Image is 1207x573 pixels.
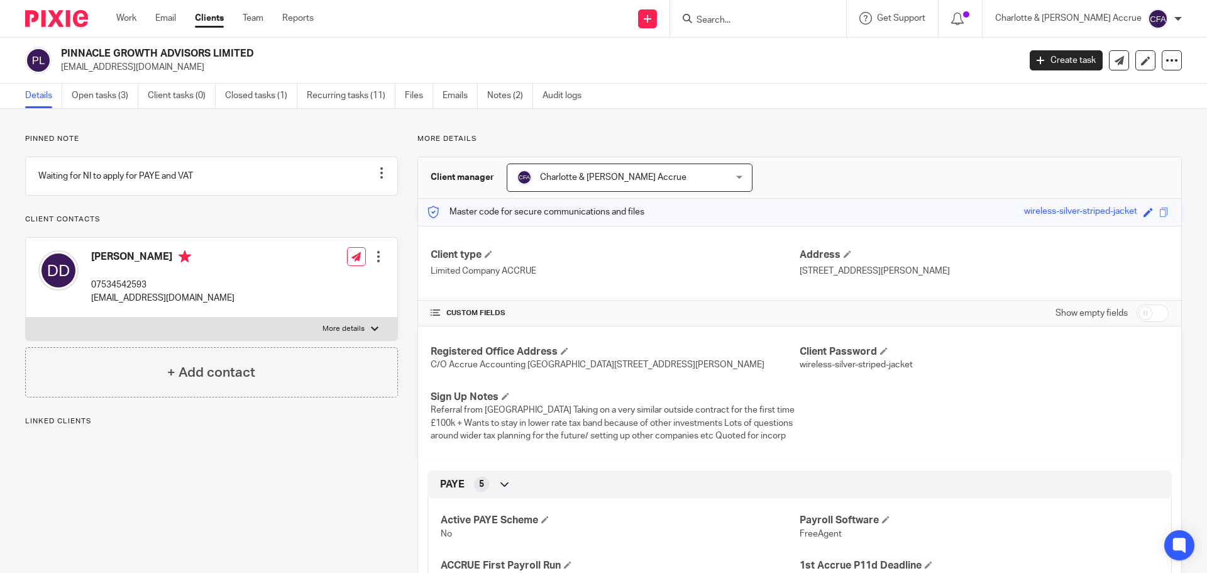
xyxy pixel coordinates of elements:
[195,12,224,25] a: Clients
[179,250,191,263] i: Primary
[322,324,365,334] p: More details
[800,530,842,538] span: FreeAgent
[800,360,913,369] span: wireless-silver-striped-jacket
[91,250,234,266] h4: [PERSON_NAME]
[431,171,494,184] h3: Client manager
[441,514,800,527] h4: Active PAYE Scheme
[800,345,1169,359] h4: Client Password
[441,530,452,538] span: No
[427,206,644,218] p: Master code for secure communications and files
[25,47,52,74] img: svg%3E
[487,84,533,108] a: Notes (2)
[543,84,591,108] a: Audit logs
[243,12,263,25] a: Team
[479,478,484,491] span: 5
[91,279,234,291] p: 07534542593
[431,360,764,369] span: C/O Accrue Accounting [GEOGRAPHIC_DATA][STREET_ADDRESS][PERSON_NAME]
[877,14,925,23] span: Get Support
[148,84,216,108] a: Client tasks (0)
[1148,9,1168,29] img: svg%3E
[443,84,478,108] a: Emails
[25,84,62,108] a: Details
[61,47,821,60] h2: PINNACLE GROWTH ADVISORS LIMITED
[116,12,136,25] a: Work
[431,391,800,404] h4: Sign Up Notes
[431,265,800,277] p: Limited Company ACCRUE
[800,265,1169,277] p: [STREET_ADDRESS][PERSON_NAME]
[91,292,234,304] p: [EMAIL_ADDRESS][DOMAIN_NAME]
[25,416,398,426] p: Linked clients
[695,15,808,26] input: Search
[441,559,800,572] h4: ACCRUE First Payroll Run
[431,345,800,359] h4: Registered Office Address
[431,308,800,318] h4: CUSTOM FIELDS
[995,12,1142,25] p: Charlotte & [PERSON_NAME] Accrue
[155,12,176,25] a: Email
[1030,50,1103,70] a: Create task
[405,84,433,108] a: Files
[431,248,800,262] h4: Client type
[25,10,88,27] img: Pixie
[307,84,395,108] a: Recurring tasks (11)
[431,406,795,440] span: Referral from [GEOGRAPHIC_DATA] Taking on a very similar outside contract for the first time £100...
[61,61,1011,74] p: [EMAIL_ADDRESS][DOMAIN_NAME]
[800,248,1169,262] h4: Address
[225,84,297,108] a: Closed tasks (1)
[38,250,79,291] img: svg%3E
[72,84,138,108] a: Open tasks (3)
[25,214,398,225] p: Client contacts
[1055,307,1128,320] label: Show empty fields
[517,170,532,185] img: svg%3E
[417,134,1182,144] p: More details
[440,478,465,491] span: PAYE
[540,173,686,182] span: Charlotte & [PERSON_NAME] Accrue
[282,12,314,25] a: Reports
[25,134,398,144] p: Pinned note
[800,514,1159,527] h4: Payroll Software
[167,363,255,382] h4: + Add contact
[1024,205,1137,220] div: wireless-silver-striped-jacket
[800,559,1159,572] h4: 1st Accrue P11d Deadline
